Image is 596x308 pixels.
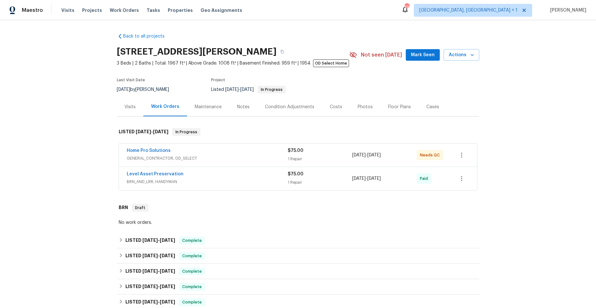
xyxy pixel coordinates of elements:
[258,88,285,92] span: In Progress
[330,104,342,110] div: Costs
[352,175,381,182] span: -
[142,238,158,242] span: [DATE]
[117,264,479,279] div: LISTED [DATE]-[DATE]Complete
[367,176,381,181] span: [DATE]
[117,279,479,295] div: LISTED [DATE]-[DATE]Complete
[548,7,586,13] span: [PERSON_NAME]
[117,233,479,248] div: LISTED [DATE]-[DATE]Complete
[180,299,204,305] span: Complete
[200,7,242,13] span: Geo Assignments
[127,148,171,153] a: Home Pro Solutions
[119,219,477,226] div: No work orders.
[110,7,139,13] span: Work Orders
[358,104,373,110] div: Photos
[22,7,43,13] span: Maestro
[352,176,366,181] span: [DATE]
[225,87,239,92] span: [DATE]
[142,269,158,273] span: [DATE]
[352,152,381,158] span: -
[180,268,204,275] span: Complete
[117,198,479,218] div: BRN Draft
[168,7,193,13] span: Properties
[288,156,352,162] div: 1 Repair
[180,284,204,290] span: Complete
[367,153,381,157] span: [DATE]
[117,86,177,93] div: by [PERSON_NAME]
[388,104,411,110] div: Floor Plans
[119,204,128,212] h6: BRN
[153,129,168,134] span: [DATE]
[117,60,349,66] span: 3 Beds | 2 Baths | Total: 1967 ft² | Above Grade: 1008 ft² | Basement Finished: 959 ft² | 1954
[142,253,175,258] span: -
[160,238,175,242] span: [DATE]
[142,300,175,304] span: -
[420,175,430,182] span: Paid
[173,129,200,135] span: In Progress
[211,87,286,92] span: Listed
[180,237,204,244] span: Complete
[147,8,160,13] span: Tasks
[142,269,175,273] span: -
[136,129,168,134] span: -
[288,172,303,176] span: $75.00
[240,87,254,92] span: [DATE]
[127,155,288,162] span: GENERAL_CONTRACTOR, OD_SELECT
[117,87,130,92] span: [DATE]
[237,104,250,110] div: Notes
[426,104,439,110] div: Cases
[160,269,175,273] span: [DATE]
[142,238,175,242] span: -
[117,48,277,55] h2: [STREET_ADDRESS][PERSON_NAME]
[288,179,352,186] div: 1 Repair
[160,300,175,304] span: [DATE]
[127,172,183,176] a: Level Asset Preservation
[142,300,158,304] span: [DATE]
[151,103,179,110] div: Work Orders
[132,205,148,211] span: Draft
[265,104,314,110] div: Condition Adjustments
[313,59,349,67] span: OD Select Home
[288,148,303,153] span: $75.00
[406,49,440,61] button: Mark Seen
[119,128,168,136] h6: LISTED
[444,49,479,61] button: Actions
[419,7,517,13] span: [GEOGRAPHIC_DATA], [GEOGRAPHIC_DATA] + 1
[117,122,479,142] div: LISTED [DATE]-[DATE]In Progress
[225,87,254,92] span: -
[420,152,442,158] span: Needs QC
[352,153,366,157] span: [DATE]
[127,179,288,185] span: BRN_AND_LRR, HANDYMAN
[117,33,178,40] a: Back to all projects
[117,248,479,264] div: LISTED [DATE]-[DATE]Complete
[160,284,175,289] span: [DATE]
[211,78,225,82] span: Project
[61,7,74,13] span: Visits
[125,283,175,291] h6: LISTED
[142,253,158,258] span: [DATE]
[125,237,175,244] h6: LISTED
[136,129,151,134] span: [DATE]
[195,104,222,110] div: Maintenance
[124,104,136,110] div: Visits
[82,7,102,13] span: Projects
[160,253,175,258] span: [DATE]
[142,284,175,289] span: -
[142,284,158,289] span: [DATE]
[411,51,435,59] span: Mark Seen
[277,46,288,57] button: Copy Address
[449,51,474,59] span: Actions
[125,268,175,275] h6: LISTED
[361,52,402,58] span: Not seen [DATE]
[117,78,145,82] span: Last Visit Date
[125,252,175,260] h6: LISTED
[180,253,204,259] span: Complete
[404,4,409,10] div: 59
[125,298,175,306] h6: LISTED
